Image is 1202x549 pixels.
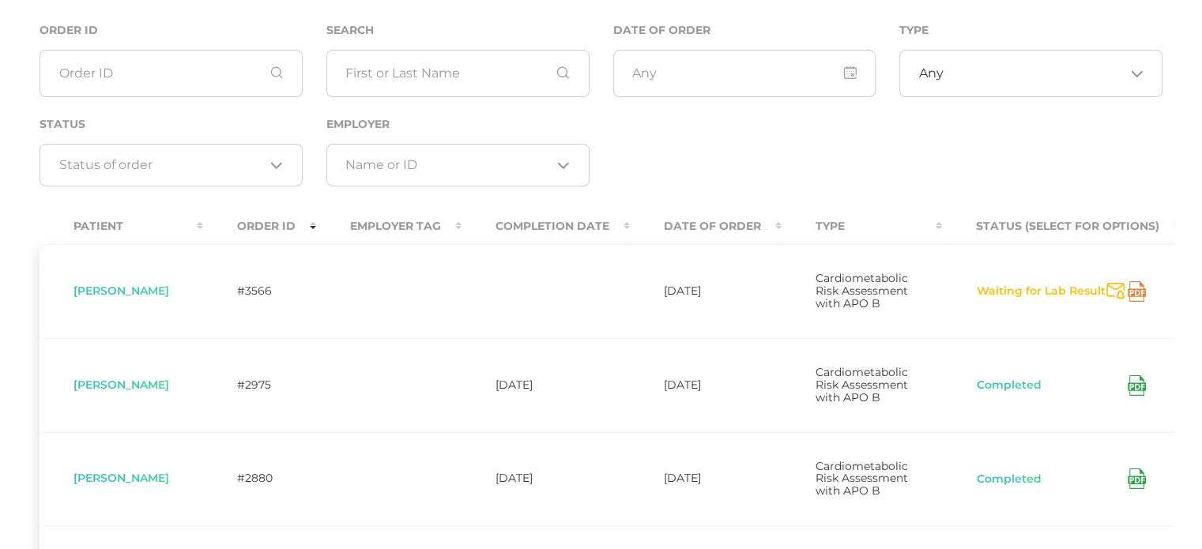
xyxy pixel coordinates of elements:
td: [DATE] [630,338,782,432]
input: Order ID [40,50,303,97]
td: [DATE] [462,338,630,432]
td: #2880 [203,432,316,526]
input: First or Last Name [326,50,590,97]
span: [PERSON_NAME] [73,284,169,298]
span: Any [919,66,944,81]
th: Date Of Order : activate to sort column ascending [630,209,782,244]
label: Search [326,24,374,37]
input: Any [613,50,876,97]
td: #2975 [203,338,316,432]
label: Status [40,118,85,131]
div: Search for option [326,144,590,186]
span: Cardiometabolic Risk Assessment with APO B [816,459,908,498]
svg: Send Notification [1106,283,1125,299]
input: Search for option [944,66,1125,81]
label: Date of Order [613,24,710,37]
input: Search for option [345,157,551,173]
th: Employer Tag : activate to sort column ascending [316,209,462,244]
td: #3566 [203,244,316,338]
td: [DATE] [630,432,782,526]
td: [DATE] [462,432,630,526]
button: Waiting for Lab Result [976,284,1106,299]
span: Cardiometabolic Risk Assessment with APO B [816,271,908,310]
td: [DATE] [630,244,782,338]
button: Completed [976,378,1042,393]
label: Employer [326,118,390,131]
th: Status (Select for Options) : activate to sort column ascending [942,209,1180,244]
span: [PERSON_NAME] [73,471,169,485]
span: [PERSON_NAME] [73,378,169,392]
span: Cardiometabolic Risk Assessment with APO B [816,365,908,404]
div: Search for option [899,50,1162,97]
div: Search for option [40,144,303,186]
input: Search for option [59,157,265,173]
th: Completion Date : activate to sort column ascending [462,209,630,244]
button: Completed [976,472,1042,487]
th: Patient : activate to sort column ascending [40,209,203,244]
th: Order ID : activate to sort column ascending [203,209,316,244]
label: Type [899,24,929,37]
th: Type : activate to sort column ascending [782,209,942,244]
label: Order ID [40,24,98,37]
